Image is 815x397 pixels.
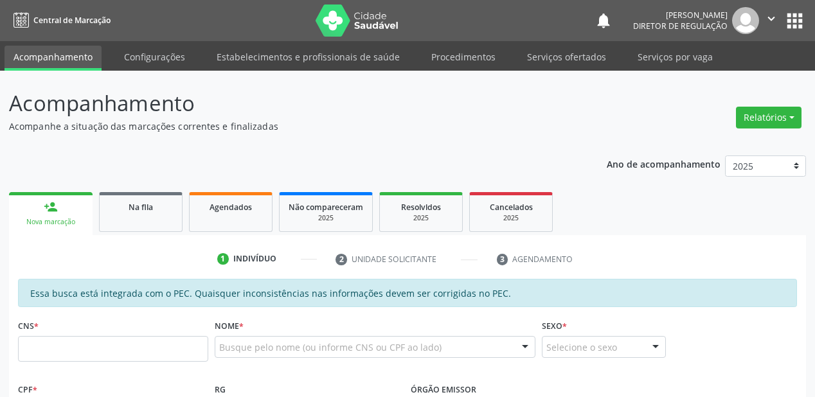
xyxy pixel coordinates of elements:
span: Selecione o sexo [546,340,617,354]
span: Agendados [210,202,252,213]
div: 2025 [389,213,453,223]
span: Na fila [129,202,153,213]
div: Indivíduo [233,253,276,265]
a: Procedimentos [422,46,505,68]
i:  [764,12,778,26]
a: Serviços por vaga [629,46,722,68]
img: img [732,7,759,34]
a: Configurações [115,46,194,68]
button: Relatórios [736,107,802,128]
div: [PERSON_NAME] [633,10,728,21]
span: Central de Marcação [33,15,111,26]
div: 1 [217,253,229,265]
button: notifications [595,12,613,30]
div: Essa busca está integrada com o PEC. Quaisquer inconsistências nas informações devem ser corrigid... [18,279,797,307]
p: Acompanhamento [9,87,567,119]
label: Sexo [542,316,567,336]
button:  [759,7,784,34]
div: person_add [44,200,58,214]
a: Estabelecimentos e profissionais de saúde [208,46,409,68]
span: Resolvidos [401,202,441,213]
span: Cancelados [490,202,533,213]
label: CNS [18,316,39,336]
div: Nova marcação [18,217,84,227]
button: apps [784,10,806,32]
span: Diretor de regulação [633,21,728,31]
div: 2025 [289,213,363,223]
label: Nome [215,316,244,336]
p: Ano de acompanhamento [607,155,721,172]
a: Serviços ofertados [518,46,615,68]
a: Central de Marcação [9,10,111,31]
span: Não compareceram [289,202,363,213]
span: Busque pelo nome (ou informe CNS ou CPF ao lado) [219,340,442,354]
p: Acompanhe a situação das marcações correntes e finalizadas [9,119,567,133]
div: 2025 [479,213,543,223]
a: Acompanhamento [4,46,102,71]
